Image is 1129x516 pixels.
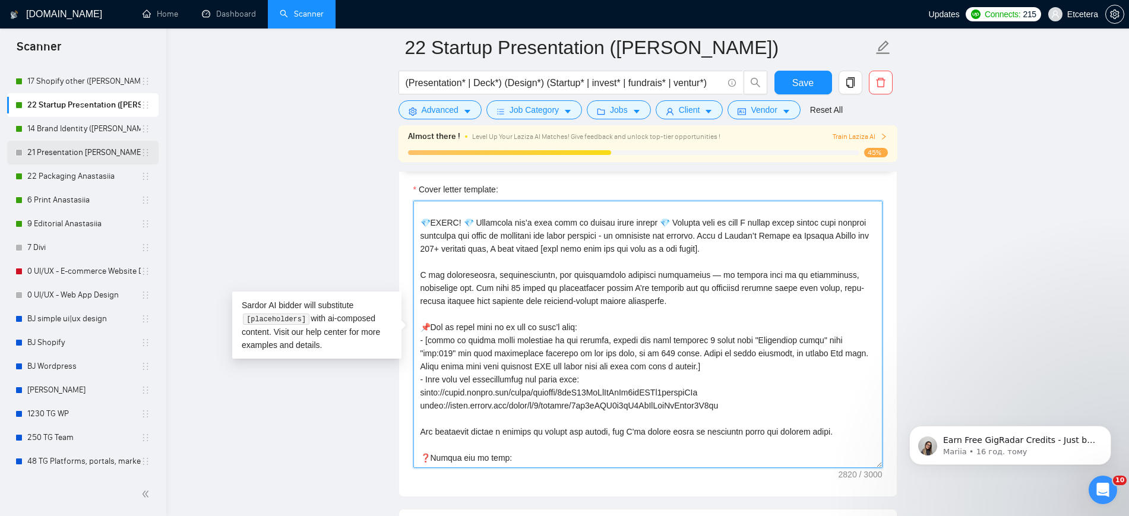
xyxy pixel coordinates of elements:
[7,259,159,283] li: 0 UI/UX - E-commerce Website Design
[409,107,417,116] span: setting
[633,107,641,116] span: caret-down
[7,402,159,426] li: 1230 TG WP
[27,354,141,378] a: BJ Wordpress
[141,338,150,347] span: holder
[141,219,150,229] span: holder
[306,327,347,337] a: help center
[728,79,736,87] span: info-circle
[891,401,1129,484] iframe: Intercom notifications повідомлення
[27,331,141,354] a: BJ Shopify
[597,107,605,116] span: folder
[202,9,256,19] a: dashboardDashboard
[839,77,862,88] span: copy
[232,292,401,359] div: Sardor AI bidder will substitute with ai-composed content. Visit our for more examples and details.
[751,103,777,116] span: Vendor
[7,69,159,93] li: 17 Shopify other (Dmitrij M)
[7,236,159,259] li: 7 Divi
[141,385,150,395] span: holder
[413,201,883,468] textarea: Cover letter template:
[405,33,873,62] input: Scanner name...
[7,449,159,473] li: 48 TG Platforms, portals, marketplaces
[10,5,18,24] img: logo
[839,71,862,94] button: copy
[679,103,700,116] span: Client
[510,103,559,116] span: Job Category
[27,236,141,259] a: 7 Divi
[141,172,150,181] span: holder
[869,71,893,94] button: delete
[496,107,505,116] span: bars
[1105,5,1124,24] button: setting
[141,362,150,371] span: holder
[27,378,141,402] a: [PERSON_NAME]
[413,183,498,196] label: Cover letter template:
[610,103,628,116] span: Jobs
[27,117,141,141] a: 14 Brand Identity ([PERSON_NAME])
[27,69,141,93] a: 17 Shopify other ([PERSON_NAME])
[141,100,150,110] span: holder
[1106,10,1124,19] span: setting
[141,195,150,205] span: holder
[27,449,141,473] a: 48 TG Platforms, portals, marketplaces
[875,40,891,55] span: edit
[782,107,790,116] span: caret-down
[1105,10,1124,19] a: setting
[744,77,767,88] span: search
[929,10,960,19] span: Updates
[792,75,814,90] span: Save
[656,100,723,119] button: userClientcaret-down
[985,8,1020,21] span: Connects:
[141,124,150,134] span: holder
[7,141,159,164] li: 21 Presentation Polina
[141,314,150,324] span: holder
[7,212,159,236] li: 9 Editorial Anastasiia
[7,307,159,331] li: BJ simple ui|ux design
[422,103,458,116] span: Advanced
[472,132,720,141] span: Level Up Your Laziza AI Matches! Give feedback and unlock top-tier opportunities !
[1051,10,1060,18] span: user
[7,378,159,402] li: BJ Laravel
[141,77,150,86] span: holder
[7,38,71,63] span: Scanner
[243,314,309,325] code: [placeholders]
[810,103,843,116] a: Reset All
[7,117,159,141] li: 14 Brand Identity (Veronika)
[27,164,141,188] a: 22 Packaging Anastasiia
[141,488,153,500] span: double-left
[27,141,141,164] a: 21 Presentation [PERSON_NAME]
[587,100,651,119] button: folderJobscaret-down
[738,107,746,116] span: idcard
[1089,476,1117,504] iframe: Intercom live chat
[408,130,460,143] span: Almost there !
[141,290,150,300] span: holder
[7,354,159,378] li: BJ Wordpress
[666,107,674,116] span: user
[744,71,767,94] button: search
[143,9,178,19] a: homeHome
[486,100,582,119] button: barsJob Categorycaret-down
[7,164,159,188] li: 22 Packaging Anastasiia
[27,188,141,212] a: 6 Print Anastasiia
[406,75,723,90] input: Search Freelance Jobs...
[728,100,800,119] button: idcardVendorcaret-down
[27,283,141,307] a: 0 UI/UX - Web App Design
[463,107,472,116] span: caret-down
[833,131,887,143] button: Train Laziza AI
[141,148,150,157] span: holder
[141,433,150,442] span: holder
[774,71,832,94] button: Save
[27,402,141,426] a: 1230 TG WP
[564,107,572,116] span: caret-down
[971,10,981,19] img: upwork-logo.png
[141,457,150,466] span: holder
[399,100,482,119] button: settingAdvancedcaret-down
[869,77,892,88] span: delete
[880,133,887,140] span: right
[141,267,150,276] span: holder
[7,93,159,117] li: 22 Startup Presentation (Veronika)
[7,331,159,354] li: BJ Shopify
